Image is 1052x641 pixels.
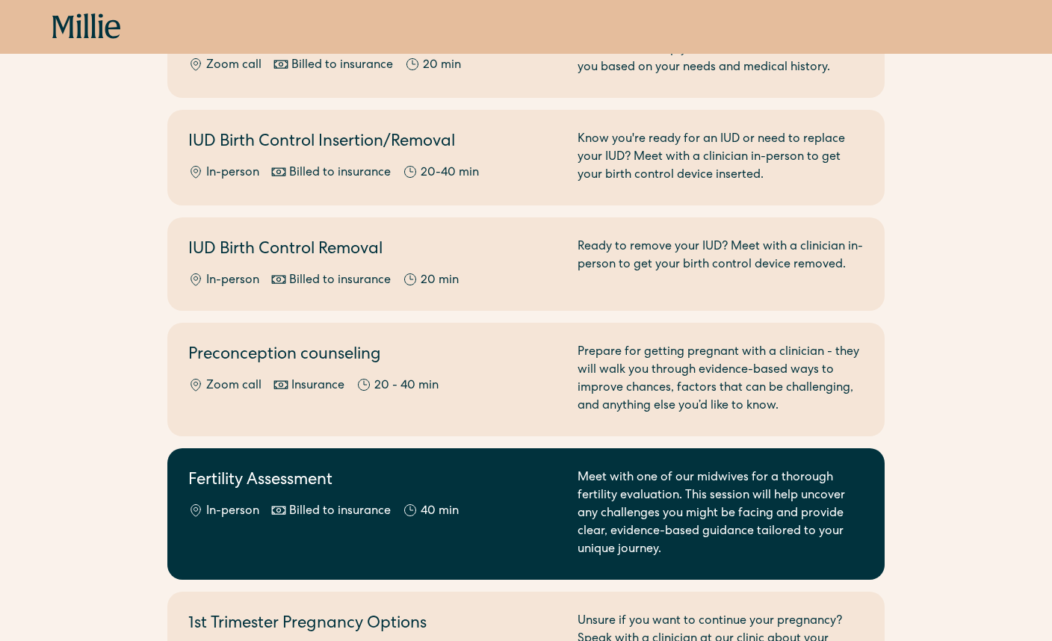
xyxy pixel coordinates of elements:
div: Meet with one of our midwives for a thorough fertility evaluation. This session will help uncover... [578,469,864,559]
div: Ready to remove your IUD? Meet with a clinician in-person to get your birth control device removed. [578,238,864,290]
a: Preconception counselingZoom callInsurance20 - 40 minPrepare for getting pregnant with a clinicia... [167,323,885,436]
div: Zoom call [206,377,262,395]
div: Prepare for getting pregnant with a clinician - they will walk you through evidence-based ways to... [578,344,864,415]
div: In-person [206,503,259,521]
div: Know you're ready for an IUD or need to replace your IUD? Meet with a clinician in-person to get ... [578,131,864,185]
h2: IUD Birth Control Insertion/Removal [188,131,560,155]
h2: Preconception counseling [188,344,560,368]
h2: IUD Birth Control Removal [188,238,560,263]
div: Insurance [291,377,344,395]
a: IUD Birth Control Insertion/RemovalIn-personBilled to insurance20-40 minKnow you're ready for an ... [167,110,885,205]
div: Billed to insurance [291,57,393,75]
div: In-person [206,272,259,290]
div: 20 min [423,57,461,75]
div: 40 min [421,503,459,521]
div: In-person [206,164,259,182]
h2: Fertility Assessment [188,469,560,494]
div: Billed to insurance [289,272,391,290]
div: 20 min [421,272,459,290]
a: Fertility AssessmentIn-personBilled to insurance40 minMeet with one of our midwives for a thoroug... [167,448,885,580]
div: 20 - 40 min [374,377,439,395]
div: Zoom call [206,57,262,75]
div: 20-40 min [421,164,479,182]
a: IUD Birth Control RemovalIn-personBilled to insurance20 minReady to remove your IUD? Meet with a ... [167,217,885,311]
div: Billed to insurance [289,503,391,521]
div: Billed to insurance [289,164,391,182]
h2: 1st Trimester Pregnancy Options [188,613,560,637]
